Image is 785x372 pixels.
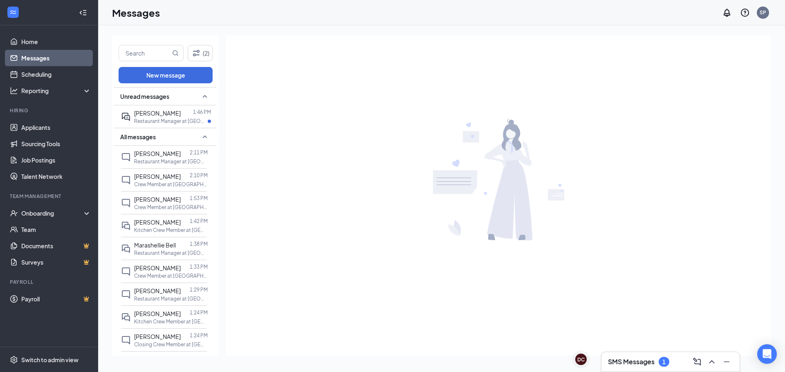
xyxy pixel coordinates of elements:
button: New message [119,67,213,83]
svg: QuestionInfo [740,8,750,18]
span: [PERSON_NAME] [134,196,181,203]
svg: DoubleChat [121,244,131,254]
svg: UserCheck [10,209,18,217]
button: ChevronUp [705,355,718,368]
span: All messages [120,133,156,141]
p: Kitchen Crew Member at [GEOGRAPHIC_DATA] [PERSON_NAME] - Hwy 441 [134,227,208,234]
p: Kitchen Crew Member at [GEOGRAPHIC_DATA] [PERSON_NAME] - Hwy 441 [134,318,208,325]
svg: ChatInactive [121,290,131,299]
svg: Analysis [10,87,18,95]
svg: ChatInactive [121,152,131,162]
span: [PERSON_NAME] [134,264,181,272]
div: Team Management [10,193,90,200]
input: Search [119,45,170,61]
svg: SmallChevronUp [200,91,210,101]
p: Crew Member at [GEOGRAPHIC_DATA] [PERSON_NAME] - Hwy 441 [134,181,208,188]
button: Filter (2) [188,45,213,61]
div: Switch to admin view [21,356,78,364]
span: [PERSON_NAME] [134,310,181,317]
svg: ChatInactive [121,198,131,208]
p: Crew Member at [GEOGRAPHIC_DATA] [PERSON_NAME] - Hwy 441 [134,204,208,211]
span: [PERSON_NAME] [134,109,181,117]
svg: DoubleChat [121,221,131,231]
p: 2:11 PM [190,149,208,156]
p: Restaurant Manager at [GEOGRAPHIC_DATA] [PERSON_NAME][GEOGRAPHIC_DATA] 441 [134,249,208,256]
a: DocumentsCrown [21,238,91,254]
svg: ChevronUp [707,357,717,367]
p: 2:10 PM [190,172,208,179]
div: Hiring [10,107,90,114]
svg: Settings [10,356,18,364]
span: Unread messages [120,92,169,100]
a: Messages [21,50,91,66]
p: 1:33 PM [190,263,208,270]
a: Scheduling [21,66,91,82]
svg: Minimize [722,357,731,367]
p: 1:46 PM [193,109,211,116]
svg: Collapse [79,9,87,17]
div: Reporting [21,87,92,95]
p: 1:42 PM [190,218,208,225]
p: 1:29 PM [190,286,208,293]
p: 1:10 PM [190,355,208,362]
a: Job Postings [21,152,91,168]
a: PayrollCrown [21,291,91,307]
p: 1:24 PM [190,332,208,339]
div: Payroll [10,278,90,285]
span: [PERSON_NAME] [134,218,181,226]
button: Minimize [720,355,733,368]
div: 1 [662,359,666,365]
button: ComposeMessage [691,355,704,368]
p: 1:24 PM [190,309,208,316]
a: Sourcing Tools [21,136,91,152]
p: 1:53 PM [190,195,208,202]
svg: ChatInactive [121,267,131,276]
a: SurveysCrown [21,254,91,270]
svg: MagnifyingGlass [172,50,179,56]
p: Crew Member at [GEOGRAPHIC_DATA] [PERSON_NAME] - Hwy 441 [134,272,208,279]
svg: Notifications [722,8,732,18]
div: DC [577,356,585,363]
a: Home [21,33,91,50]
div: Onboarding [21,209,84,217]
span: [PERSON_NAME] [134,150,181,157]
svg: ChatInactive [121,175,131,185]
a: Applicants [21,119,91,136]
svg: DoubleChat [121,312,131,322]
p: Restaurant Manager at [GEOGRAPHIC_DATA] [PERSON_NAME][GEOGRAPHIC_DATA] 441 [134,295,208,302]
p: Restaurant Manager at [GEOGRAPHIC_DATA] [PERSON_NAME][GEOGRAPHIC_DATA] 441 [134,158,208,165]
span: Marashellie Bell [134,241,176,249]
a: Team [21,221,91,238]
h1: Messages [112,6,160,20]
svg: Filter [191,48,201,58]
span: [PERSON_NAME] [134,333,181,340]
div: SP [760,9,766,16]
svg: ChatInactive [121,335,131,345]
svg: ComposeMessage [692,357,702,367]
svg: SmallChevronUp [200,132,210,142]
p: Restaurant Manager at [GEOGRAPHIC_DATA] [PERSON_NAME][GEOGRAPHIC_DATA] 441 [134,118,208,125]
svg: WorkstreamLogo [9,8,17,16]
div: Open Intercom Messenger [757,344,777,364]
span: [PERSON_NAME] [134,173,181,180]
svg: ActiveDoubleChat [121,112,131,122]
span: [PERSON_NAME] [134,287,181,294]
h3: SMS Messages [608,357,655,366]
p: 1:38 PM [190,241,208,247]
a: Talent Network [21,168,91,185]
p: Closing Crew Member at [GEOGRAPHIC_DATA] [PERSON_NAME] - Hwy 441 [134,341,208,348]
